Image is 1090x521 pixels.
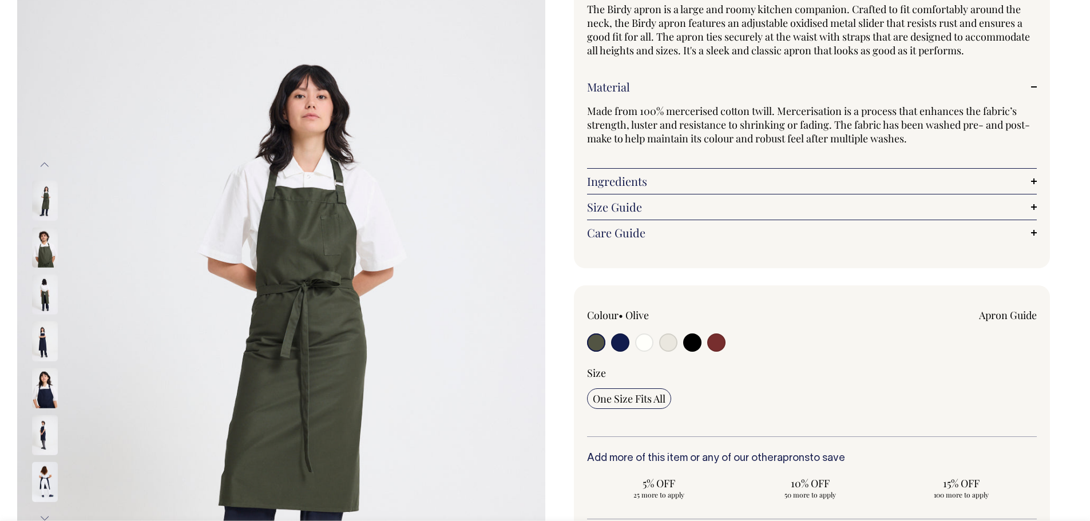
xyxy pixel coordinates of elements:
span: 15% OFF [895,476,1028,490]
span: The Birdy apron is a large and roomy kitchen companion. Crafted to fit comfortably around the nec... [587,2,1030,57]
a: Care Guide [587,226,1037,240]
div: Size [587,366,1037,380]
span: 100 more to apply [895,490,1028,499]
img: olive [32,275,58,315]
a: Ingredients [587,174,1037,188]
img: dark-navy [32,415,58,455]
input: 5% OFF 25 more to apply [587,473,731,503]
img: dark-navy [32,321,58,361]
button: Previous [36,152,53,177]
a: Size Guide [587,200,1037,214]
img: dark-navy [32,462,58,502]
input: 10% OFF 50 more to apply [738,473,882,503]
img: olive [32,228,58,268]
img: olive [32,181,58,221]
div: Colour [587,308,767,322]
span: • [619,308,623,322]
a: Material [587,80,1037,94]
label: Olive [625,308,649,322]
span: Made from 100% mercerised cotton twill. Mercerisation is a process that enhances the fabric’s str... [587,104,1030,145]
span: One Size Fits All [593,392,665,405]
span: 5% OFF [593,476,726,490]
h6: Add more of this item or any of our other to save [587,453,1037,464]
img: dark-navy [32,368,58,408]
a: Apron Guide [979,308,1037,322]
a: aprons [777,454,810,463]
input: One Size Fits All [587,388,671,409]
span: 25 more to apply [593,490,726,499]
span: 50 more to apply [744,490,877,499]
input: 15% OFF 100 more to apply [889,473,1033,503]
span: 10% OFF [744,476,877,490]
